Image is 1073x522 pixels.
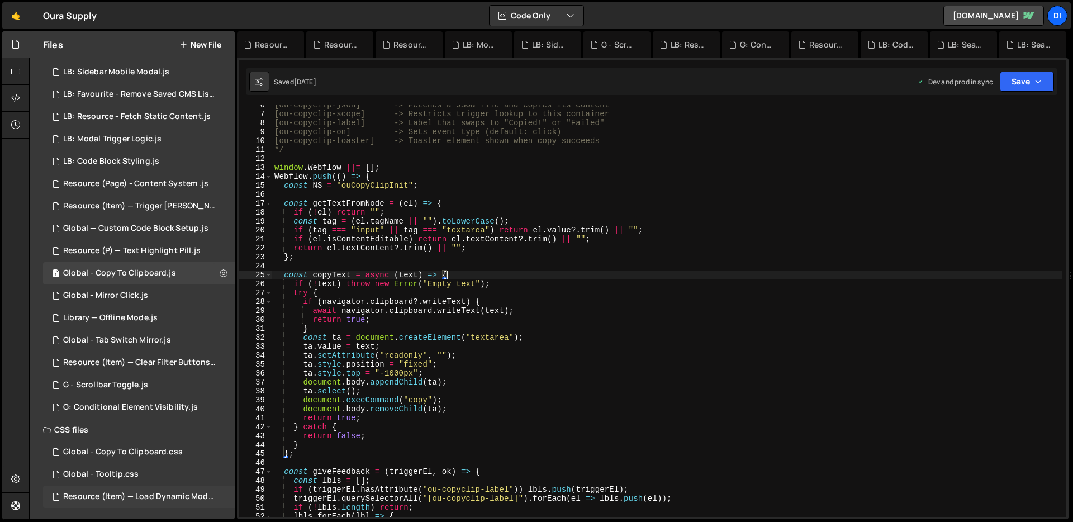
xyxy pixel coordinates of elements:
[239,449,272,458] div: 45
[63,134,162,144] div: LB: Modal Trigger Logic.js
[63,268,176,278] div: Global - Copy To Clipboard.js
[43,128,235,150] div: 14937/45544.js
[63,358,217,368] div: Resource (Item) — Clear Filter Buttons.js
[239,127,272,136] div: 9
[179,40,221,49] button: New File
[294,77,316,87] div: [DATE]
[239,512,272,521] div: 52
[532,39,568,50] div: LB: Sidebar Mobile Modal.js
[324,39,360,50] div: Resource Preview Modal.js
[63,156,159,167] div: LB: Code Block Styling.js
[879,39,914,50] div: LB: Code Block Styling.js
[43,83,239,106] div: 14937/45672.js
[239,262,272,271] div: 24
[43,486,239,508] div: 14937/38909.css
[239,297,272,306] div: 28
[239,253,272,262] div: 23
[239,244,272,253] div: 22
[239,110,272,118] div: 7
[1047,6,1067,26] a: Di
[239,235,272,244] div: 21
[671,39,706,50] div: LB: Resource - CMS Video Play on Hover.js
[239,476,272,485] div: 48
[809,39,845,50] div: Resource (Page) - Content System .js
[239,431,272,440] div: 43
[63,246,201,256] div: Resource (P) — Text Highlight Pill.js
[63,179,208,189] div: Resource (Page) - Content System .js
[239,342,272,351] div: 33
[239,378,272,387] div: 37
[43,173,235,195] div: 14937/46006.js
[239,288,272,297] div: 27
[239,324,272,333] div: 31
[43,396,235,419] div: 14937/38915.js
[239,458,272,467] div: 46
[943,6,1044,26] a: [DOMAIN_NAME]
[948,39,984,50] div: LB: Search - Mirror CMS Cover Img.js
[463,39,498,50] div: LB: Modal Trigger Logic.js
[239,333,272,342] div: 32
[239,181,272,190] div: 15
[43,39,63,51] h2: Files
[917,77,993,87] div: Dev and prod in sync
[43,61,235,83] div: 14937/44593.js
[239,485,272,494] div: 49
[239,279,272,288] div: 26
[239,271,272,279] div: 25
[239,190,272,199] div: 16
[239,172,272,181] div: 14
[239,208,272,217] div: 18
[43,374,235,396] div: 14937/39947.js
[63,447,183,457] div: Global - Copy To Clipboard.css
[239,101,272,110] div: 6
[239,503,272,512] div: 51
[43,284,235,307] div: 14937/44471.js
[740,39,776,50] div: G: Conditional Element Visibility.js
[239,118,272,127] div: 8
[63,112,211,122] div: LB: Resource - Fetch Static Content.js
[239,351,272,360] div: 34
[239,405,272,414] div: 40
[63,492,217,502] div: Resource (Item) — Load Dynamic Modal (AJAX).css
[1017,39,1053,50] div: LB: Search - Modal Trigger.js
[239,396,272,405] div: 39
[63,380,148,390] div: G - Scrollbar Toggle.js
[239,467,272,476] div: 47
[239,163,272,172] div: 13
[63,469,139,480] div: Global - Tooltip.css
[239,154,272,163] div: 12
[239,145,272,154] div: 11
[63,224,208,234] div: Global — Custom Code Block Setup.js
[239,306,272,315] div: 29
[239,315,272,324] div: 30
[43,307,235,329] div: 14937/44586.js
[43,240,235,262] div: 14937/44597.js
[2,2,30,29] a: 🤙
[43,106,235,128] div: 14937/45864.js
[43,352,239,374] div: 14937/43376.js
[63,313,158,323] div: Library — Offline Mode.js
[255,39,291,50] div: Resource (Item) — Clear Filter Buttons.js
[239,387,272,396] div: 38
[239,440,272,449] div: 44
[239,217,272,226] div: 19
[63,291,148,301] div: Global - Mirror Click.js
[30,419,235,441] div: CSS files
[239,199,272,208] div: 17
[1000,72,1054,92] button: Save
[239,360,272,369] div: 35
[43,150,235,173] div: 14937/46038.js
[239,494,272,503] div: 50
[43,463,235,486] div: 14937/44563.css
[63,67,169,77] div: LB: Sidebar Mobile Modal.js
[490,6,583,26] button: Code Only
[43,217,235,240] div: 14937/44281.js
[63,201,217,211] div: Resource (Item) — Trigger [PERSON_NAME] on Save.js
[63,402,198,412] div: G: Conditional Element Visibility.js
[63,89,217,99] div: LB: Favourite - Remove Saved CMS List.js
[239,369,272,378] div: 36
[239,136,272,145] div: 10
[43,262,235,284] div: 14937/44582.js
[63,335,171,345] div: Global - Tab Switch Mirror.js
